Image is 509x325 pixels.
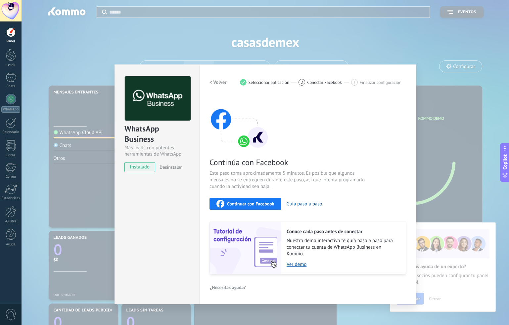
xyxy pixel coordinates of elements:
[125,76,191,121] img: logo_main.png
[502,155,508,170] span: Copilot
[307,80,342,85] span: Conectar Facebook
[209,76,227,88] button: < Volver
[124,124,190,145] div: WhatsApp Business
[287,229,399,235] h2: Conoce cada paso antes de conectar
[209,157,367,167] span: Continúa con Facebook
[209,282,246,292] button: ¿Necesitas ayuda?
[209,96,269,149] img: connect with facebook
[1,196,21,200] div: Estadísticas
[209,170,367,190] span: Este paso toma aproximadamente 5 minutos. Es posible que algunos mensajes no se entreguen durante...
[1,130,21,134] div: Calendario
[1,106,20,113] div: WhatsApp
[160,164,182,170] span: Desinstalar
[1,63,21,67] div: Leads
[287,261,399,268] a: Ver demo
[210,285,246,290] span: ¿Necesitas ayuda?
[157,162,182,172] button: Desinstalar
[1,242,21,247] div: Ayuda
[209,198,281,210] button: Continuar con Facebook
[1,39,21,44] div: Panel
[249,80,290,85] span: Seleccionar aplicación
[227,201,274,206] span: Continuar con Facebook
[124,145,190,157] div: Más leads con potentes herramientas de WhatsApp
[125,162,155,172] span: instalado
[1,84,21,89] div: Chats
[287,237,399,257] span: Nuestra demo interactiva te guía paso a paso para conectar tu cuenta de WhatsApp Business en Kommo.
[209,79,227,86] h2: < Volver
[1,219,21,224] div: Ajustes
[1,153,21,158] div: Listas
[1,175,21,179] div: Correo
[287,201,322,207] button: Guía paso a paso
[360,80,401,85] span: Finalizar configuración
[301,80,303,85] span: 2
[353,80,355,85] span: 3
